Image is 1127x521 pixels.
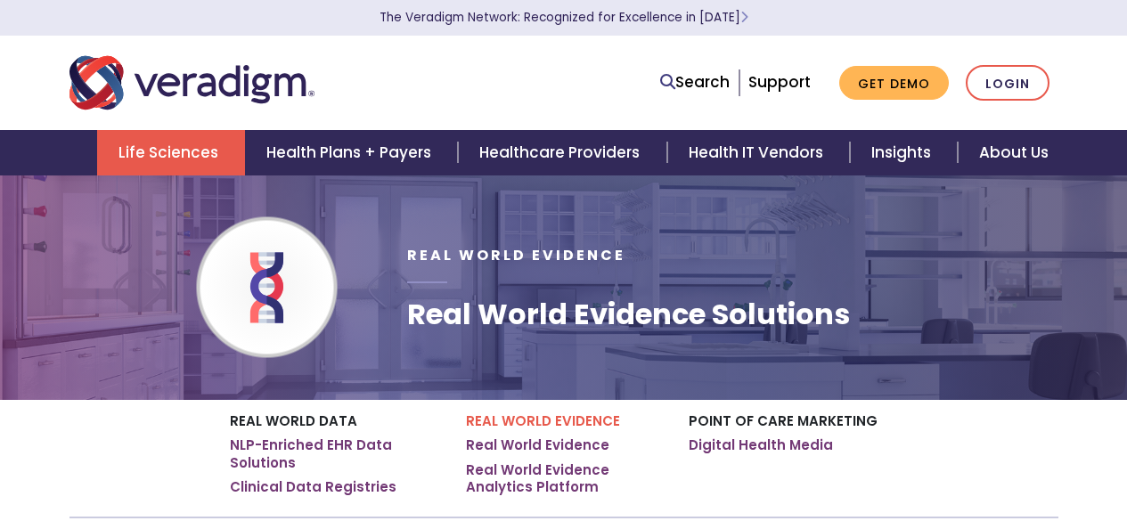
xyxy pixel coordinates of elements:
[245,130,458,175] a: Health Plans + Payers
[230,478,396,496] a: Clinical Data Registries
[458,130,666,175] a: Healthcare Providers
[407,297,850,331] h1: Real World Evidence Solutions
[97,130,245,175] a: Life Sciences
[230,436,439,471] a: NLP-Enriched EHR Data Solutions
[466,436,609,454] a: Real World Evidence
[69,53,314,112] img: Veradigm logo
[850,130,958,175] a: Insights
[958,130,1070,175] a: About Us
[966,65,1049,102] a: Login
[689,436,833,454] a: Digital Health Media
[407,245,625,265] span: Real World Evidence
[748,71,811,93] a: Support
[380,9,748,26] a: The Veradigm Network: Recognized for Excellence in [DATE]Learn More
[667,130,850,175] a: Health IT Vendors
[660,70,730,94] a: Search
[839,66,949,101] a: Get Demo
[740,9,748,26] span: Learn More
[466,461,662,496] a: Real World Evidence Analytics Platform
